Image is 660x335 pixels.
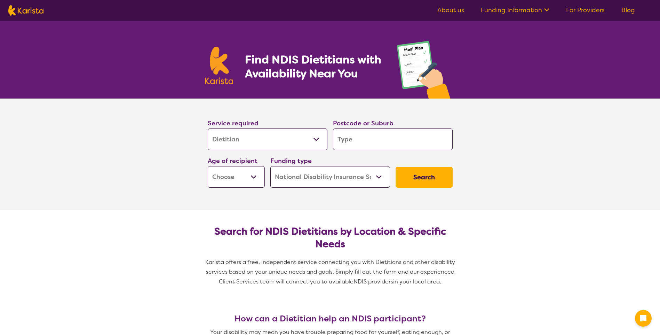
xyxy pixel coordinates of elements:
[270,157,312,165] label: Funding type
[437,6,464,14] a: About us
[208,157,257,165] label: Age of recipient
[333,128,453,150] input: Type
[8,5,43,16] img: Karista logo
[396,167,453,188] button: Search
[566,6,605,14] a: For Providers
[333,119,393,127] label: Postcode or Suburb
[245,53,382,80] h1: Find NDIS Dietitians with Availability Near You
[205,314,455,324] h3: How can a Dietitian help an NDIS participant?
[213,225,447,250] h2: Search for NDIS Dietitians by Location & Specific Needs
[395,38,455,99] img: dietitian
[353,278,367,285] span: NDIS
[393,278,441,285] span: in your local area.
[368,278,393,285] span: providers
[205,47,233,84] img: Karista logo
[481,6,549,14] a: Funding Information
[208,119,259,127] label: Service required
[205,258,456,285] span: Karista offers a free, independent service connecting you with Dietitians and other disability se...
[621,6,635,14] a: Blog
